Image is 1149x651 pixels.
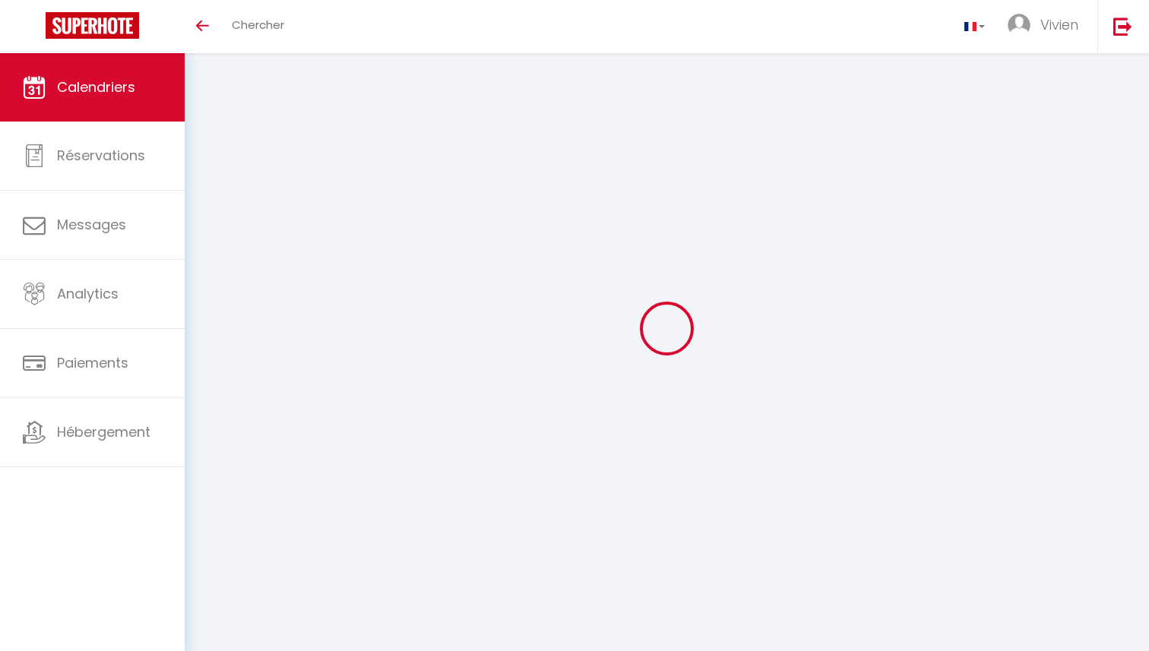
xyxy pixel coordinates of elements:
[1040,15,1078,34] span: Vivien
[57,353,128,372] span: Paiements
[57,77,135,96] span: Calendriers
[232,17,284,33] span: Chercher
[57,284,119,303] span: Analytics
[57,215,126,234] span: Messages
[1113,17,1132,36] img: logout
[57,146,145,165] span: Réservations
[1008,14,1030,36] img: ...
[46,12,139,39] img: Super Booking
[57,422,150,441] span: Hébergement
